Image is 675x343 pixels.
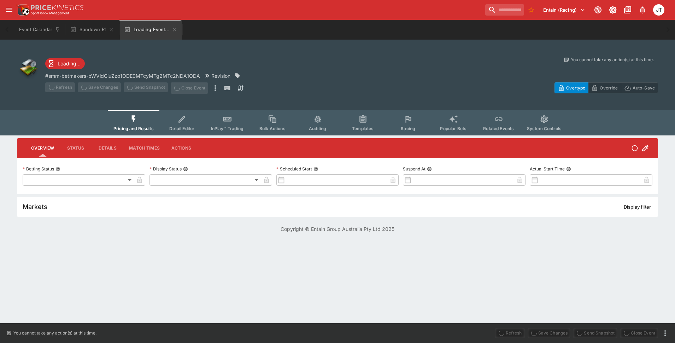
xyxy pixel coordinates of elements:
button: Select Tenant [539,4,589,16]
p: Loading... [58,60,81,67]
span: Bulk Actions [259,126,286,131]
input: search [485,4,524,16]
p: Suspend At [403,166,425,172]
img: PriceKinetics [31,5,83,10]
button: Toggle light/dark mode [606,4,619,16]
button: Suspend At [427,167,432,171]
button: Loading Event... [120,20,182,40]
img: Sportsbook Management [31,12,69,15]
button: Match Times [123,140,165,157]
p: Override [600,84,618,92]
img: PriceKinetics Logo [16,3,30,17]
button: Betting Status [55,167,60,171]
span: Pricing and Results [113,126,154,131]
p: Copy To Clipboard [45,72,200,80]
button: Overtype [554,82,588,93]
h5: Markets [23,203,47,211]
button: Status [60,140,92,157]
button: more [661,329,669,337]
button: Connected to PK [592,4,604,16]
div: Josh Tanner [653,4,664,16]
p: Betting Status [23,166,54,172]
img: other.png [17,57,40,79]
p: Scheduled Start [276,166,312,172]
span: Popular Bets [440,126,466,131]
p: You cannot take any action(s) at this time. [571,57,654,63]
span: Templates [352,126,374,131]
p: Overtype [566,84,585,92]
button: Actual Start Time [566,167,571,171]
button: more [211,82,219,94]
button: Scheduled Start [313,167,318,171]
p: Display Status [149,166,182,172]
button: Details [92,140,123,157]
button: Auto-Save [621,82,658,93]
span: Auditing [309,126,326,131]
span: System Controls [527,126,562,131]
div: Event type filters [108,110,567,135]
button: Sandown R1 [66,20,118,40]
p: You cannot take any action(s) at this time. [13,330,96,336]
span: InPlay™ Trading [211,126,243,131]
p: Actual Start Time [530,166,565,172]
button: Event Calendar [15,20,64,40]
span: Related Events [483,126,514,131]
button: Notifications [636,4,649,16]
button: Josh Tanner [651,2,667,18]
button: No Bookmarks [526,4,537,16]
button: Actions [165,140,197,157]
span: Detail Editor [169,126,194,131]
button: Display Status [183,167,188,171]
p: Auto-Save [633,84,655,92]
p: Revision [211,72,230,80]
button: Display filter [620,201,655,213]
button: Override [588,82,621,93]
div: Start From [554,82,658,93]
button: Documentation [621,4,634,16]
span: Racing [401,126,415,131]
button: open drawer [3,4,16,16]
button: Overview [25,140,60,157]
